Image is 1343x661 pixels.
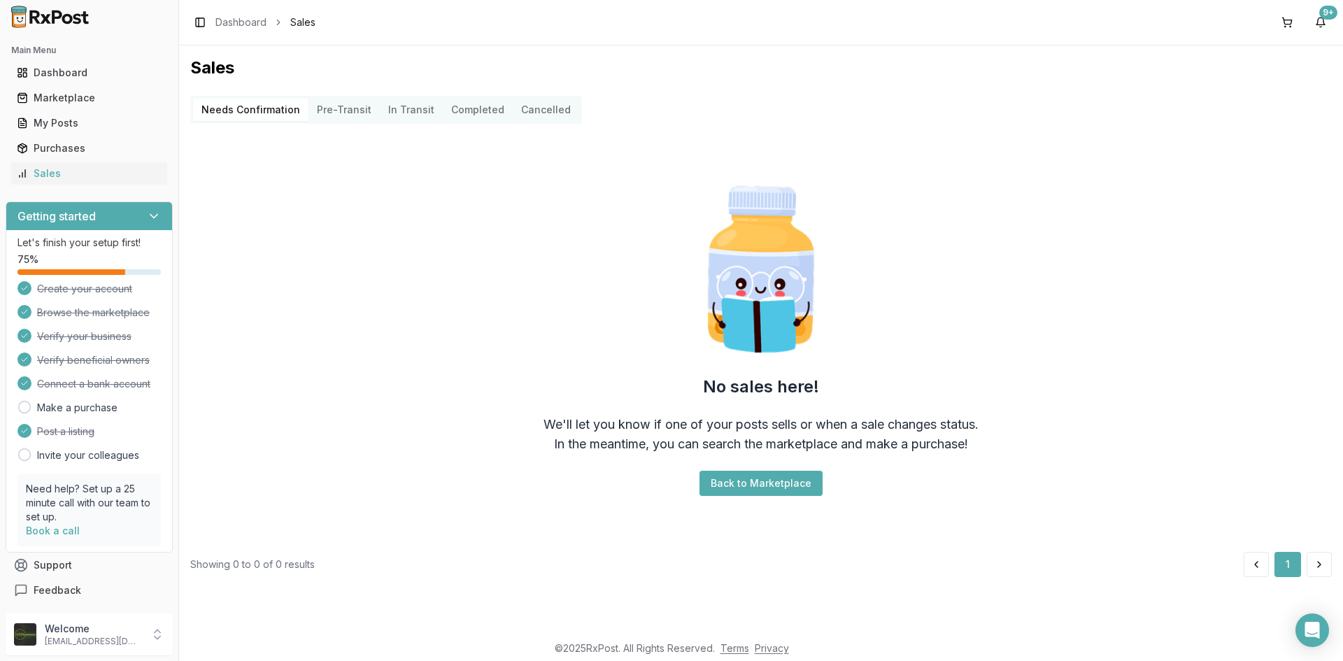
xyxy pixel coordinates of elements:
span: Browse the marketplace [37,306,150,320]
a: Dashboard [11,60,167,85]
button: Needs Confirmation [193,99,308,121]
button: 9+ [1309,11,1332,34]
button: Back to Marketplace [699,471,823,496]
span: Connect a bank account [37,377,150,391]
p: [EMAIL_ADDRESS][DOMAIN_NAME] [45,636,142,647]
button: Dashboard [6,62,173,84]
div: Purchases [17,141,162,155]
button: 1 [1274,552,1301,577]
img: RxPost Logo [6,6,95,28]
span: Verify beneficial owners [37,353,150,367]
a: Purchases [11,136,167,161]
div: 9+ [1319,6,1337,20]
h1: Sales [190,57,1332,79]
a: Marketplace [11,85,167,111]
div: Showing 0 to 0 of 0 results [190,557,315,571]
button: Completed [443,99,513,121]
button: Cancelled [513,99,579,121]
h2: Main Menu [11,45,167,56]
span: Feedback [34,583,81,597]
span: Verify your business [37,329,132,343]
p: Welcome [45,622,142,636]
a: Dashboard [215,15,267,29]
a: My Posts [11,111,167,136]
a: Sales [11,161,167,186]
h2: No sales here! [703,376,819,398]
a: Invite your colleagues [37,448,139,462]
div: Open Intercom Messenger [1295,613,1329,647]
button: Marketplace [6,87,173,109]
button: My Posts [6,112,173,134]
button: Feedback [6,578,173,603]
div: In the meantime, you can search the marketplace and make a purchase! [554,434,968,454]
button: Support [6,553,173,578]
img: Smart Pill Bottle [671,180,851,359]
span: 75 % [17,253,38,266]
a: Terms [720,642,749,654]
span: Sales [290,15,315,29]
span: Post a listing [37,425,94,439]
button: Pre-Transit [308,99,380,121]
div: Marketplace [17,91,162,105]
h3: Getting started [17,208,96,225]
p: Let's finish your setup first! [17,236,161,250]
div: Sales [17,166,162,180]
p: Need help? Set up a 25 minute call with our team to set up. [26,482,152,524]
div: Dashboard [17,66,162,80]
a: Make a purchase [37,401,118,415]
button: In Transit [380,99,443,121]
a: Privacy [755,642,789,654]
img: User avatar [14,623,36,646]
a: Book a call [26,525,80,536]
nav: breadcrumb [215,15,315,29]
span: Create your account [37,282,132,296]
button: Purchases [6,137,173,159]
button: Sales [6,162,173,185]
div: My Posts [17,116,162,130]
div: We'll let you know if one of your posts sells or when a sale changes status. [543,415,979,434]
